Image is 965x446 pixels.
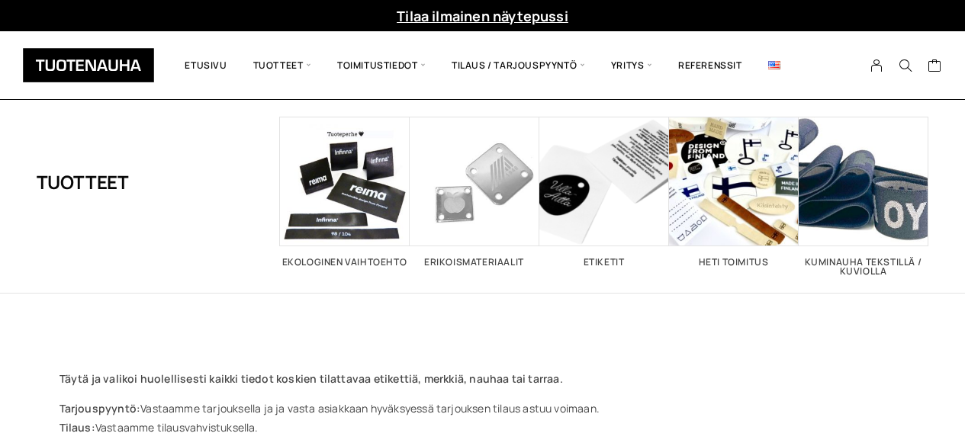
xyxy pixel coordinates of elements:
p: Vastaamme tarjouksella ja ja vasta asiakkaan hyväksyessä tarjouksen tilaus astuu voimaan. Vastaam... [60,399,906,437]
span: Toimitustiedot [324,43,439,88]
h1: Tuotteet [37,117,129,246]
h2: Heti toimitus [669,258,799,267]
img: Tuotenauha Oy [23,48,154,82]
a: My Account [862,59,892,72]
h2: Etiketit [539,258,669,267]
span: Tuotteet [240,43,324,88]
a: Visit product category Heti toimitus [669,117,799,267]
a: Etusivu [172,43,240,88]
span: Yritys [598,43,665,88]
h2: Kuminauha tekstillä / kuviolla [799,258,928,276]
strong: Tarjouspyyntö: [60,401,141,416]
a: Visit product category Erikoismateriaalit [410,117,539,267]
a: Tilaa ilmainen näytepussi [397,7,568,25]
a: Visit product category Kuminauha tekstillä / kuviolla [799,117,928,276]
a: Referenssit [665,43,755,88]
a: Cart [928,58,942,76]
strong: Täytä ja valikoi huolellisesti kaikki tiedot koskien tilattavaa etikettiä, merkkiä, nauhaa tai ta... [60,371,563,386]
h2: Ekologinen vaihtoehto [280,258,410,267]
a: Visit product category Etiketit [539,117,669,267]
a: Visit product category Ekologinen vaihtoehto [280,117,410,267]
img: English [768,61,780,69]
strong: Tilaus: [60,420,95,435]
span: Tilaus / Tarjouspyyntö [439,43,598,88]
button: Search [891,59,920,72]
h2: Erikoismateriaalit [410,258,539,267]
